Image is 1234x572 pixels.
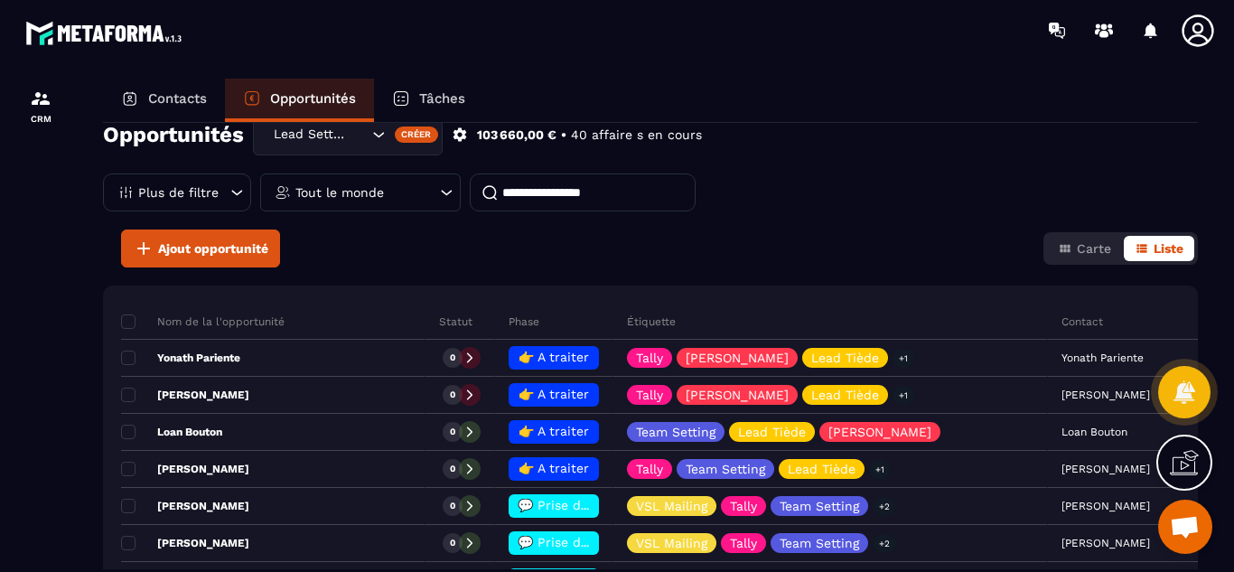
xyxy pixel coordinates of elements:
[636,463,663,475] p: Tally
[686,352,789,364] p: [PERSON_NAME]
[788,463,855,475] p: Lead Tiède
[828,426,931,438] p: [PERSON_NAME]
[158,239,268,258] span: Ajout opportunité
[509,314,539,329] p: Phase
[519,461,589,475] span: 👉 A traiter
[893,386,914,405] p: +1
[518,535,697,549] span: 💬 Prise de contact effectué
[571,127,702,144] p: 40 affaire s en cours
[686,389,789,401] p: [PERSON_NAME]
[636,389,663,401] p: Tally
[1124,236,1194,261] button: Liste
[450,426,455,438] p: 0
[270,90,356,107] p: Opportunités
[121,499,249,513] p: [PERSON_NAME]
[121,536,249,550] p: [PERSON_NAME]
[636,426,715,438] p: Team Setting
[121,462,249,476] p: [PERSON_NAME]
[519,424,589,438] span: 👉 A traiter
[561,127,566,144] p: •
[1158,500,1212,554] div: Ouvrir le chat
[148,90,207,107] p: Contacts
[450,537,455,549] p: 0
[25,16,188,50] img: logo
[1154,241,1183,256] span: Liste
[780,537,859,549] p: Team Setting
[1061,314,1103,329] p: Contact
[1077,241,1111,256] span: Carte
[686,463,765,475] p: Team Setting
[121,388,249,402] p: [PERSON_NAME]
[636,537,707,549] p: VSL Mailing
[730,500,757,512] p: Tally
[811,389,879,401] p: Lead Tiède
[873,497,896,516] p: +2
[450,352,455,364] p: 0
[873,534,896,553] p: +2
[636,500,707,512] p: VSL Mailing
[103,79,225,122] a: Contacts
[519,387,589,401] span: 👉 A traiter
[395,127,439,143] div: Créer
[121,314,285,329] p: Nom de la l'opportunité
[439,314,472,329] p: Statut
[30,88,51,109] img: formation
[121,351,240,365] p: Yonath Pariente
[269,125,350,145] span: Lead Setting
[519,350,589,364] span: 👉 A traiter
[730,537,757,549] p: Tally
[5,74,77,137] a: formationformationCRM
[225,79,374,122] a: Opportunités
[738,426,806,438] p: Lead Tiède
[636,352,663,364] p: Tally
[121,230,280,267] button: Ajout opportunité
[780,500,859,512] p: Team Setting
[295,186,384,199] p: Tout le monde
[5,114,77,124] p: CRM
[893,349,914,368] p: +1
[121,425,222,439] p: Loan Bouton
[450,389,455,401] p: 0
[477,127,556,144] p: 103 660,00 €
[450,500,455,512] p: 0
[138,186,219,199] p: Plus de filtre
[350,125,368,145] input: Search for option
[374,79,483,122] a: Tâches
[1047,236,1122,261] button: Carte
[869,460,891,479] p: +1
[253,114,443,155] div: Search for option
[811,352,879,364] p: Lead Tiède
[419,90,465,107] p: Tâches
[518,498,697,512] span: 💬 Prise de contact effectué
[103,117,244,153] h2: Opportunités
[627,314,676,329] p: Étiquette
[450,463,455,475] p: 0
